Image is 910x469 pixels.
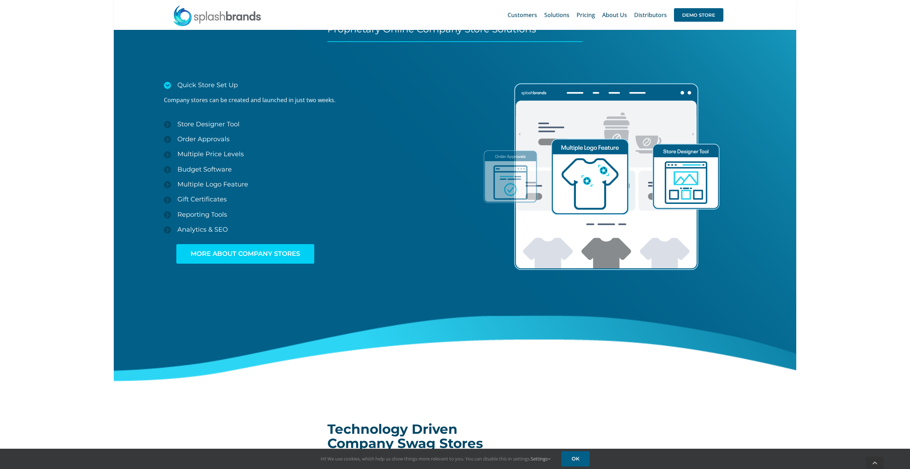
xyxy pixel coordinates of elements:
a: Pricing [577,4,595,26]
span: Distributors [634,12,667,18]
span: MORE ABOUT COMPANY STORES [191,250,300,258]
a: Order Approvals [164,132,455,147]
p: Company stores can be created and launched in just two weeks. [164,96,455,104]
span: Reporting Tools [177,211,227,218]
span: Solutions [544,12,569,18]
a: MORE ABOUT COMPANY STORES [176,244,314,264]
span: DEMO STORE [674,8,723,22]
a: Settings [531,455,551,462]
span: Pricing [577,12,595,18]
span: Analytics & SEO [177,226,228,233]
img: SplashBrands.com Logo [173,5,262,26]
a: Analytics & SEO [164,222,455,237]
a: Customers [508,4,537,26]
span: Order Approvals [177,135,230,143]
a: OK [561,451,590,467]
h2: Technology Driven Company Swag Stores [327,422,583,450]
a: DEMO STORE [674,4,723,26]
a: Multiple Price Levels [164,147,455,162]
nav: Main Menu Sticky [508,4,723,26]
a: Gift Certificates [164,192,455,207]
span: Quick Store Set Up [177,81,238,89]
span: Hi! We use cookies, which help us show things more relevant to you. You can disable this in setti... [321,455,551,462]
a: Quick Store Set Up [164,78,455,93]
span: About Us [602,12,627,18]
a: Multiple Logo Feature [164,177,455,192]
span: Store Designer Tool [177,120,240,128]
span: Budget Software [177,165,232,173]
a: Reporting Tools [164,207,455,222]
a: Store Designer Tool [164,117,455,132]
span: Multiple Logo Feature [177,180,248,188]
a: Budget Software [164,162,455,177]
a: Distributors [634,4,667,26]
span: Gift Certificates [177,195,227,203]
span: Customers [508,12,537,18]
span: Multiple Price Levels [177,150,244,158]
